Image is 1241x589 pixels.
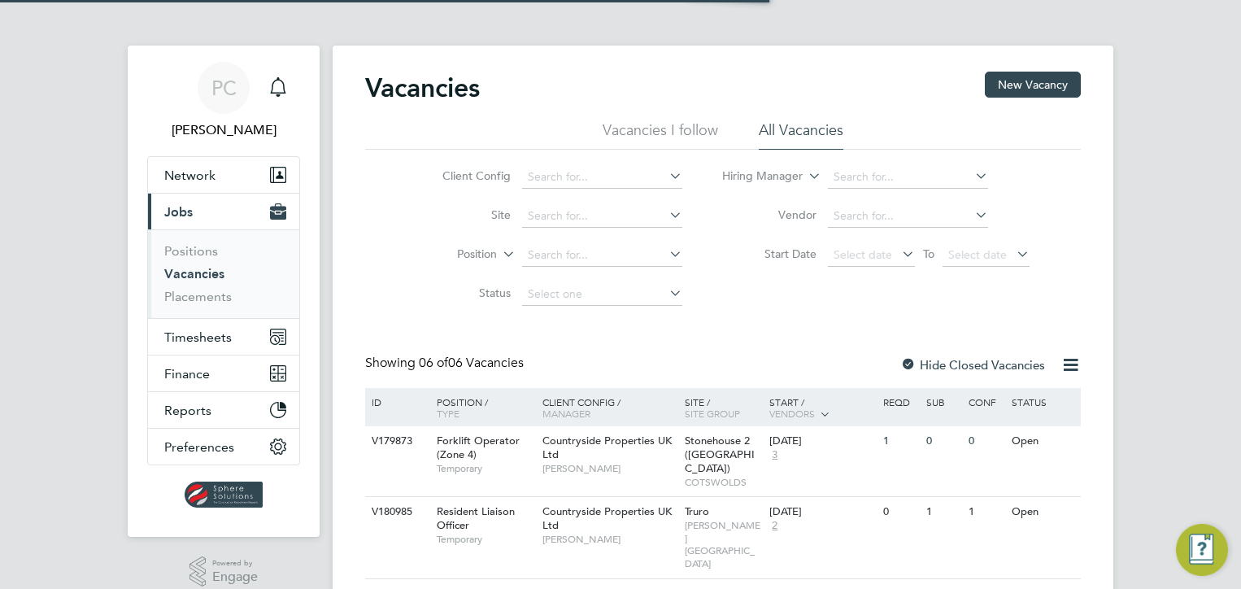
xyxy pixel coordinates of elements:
span: PC [211,77,237,98]
span: Site Group [685,407,740,420]
label: Client Config [417,168,511,183]
input: Search for... [522,244,682,267]
label: Start Date [723,247,816,261]
span: [PERSON_NAME] [542,533,677,546]
a: Positions [164,243,218,259]
div: 0 [964,426,1007,456]
span: Manager [542,407,590,420]
input: Search for... [522,166,682,189]
div: Client Config / [538,388,681,427]
span: Finance [164,366,210,382]
label: Site [417,207,511,222]
span: Select date [834,247,892,262]
div: Site / [681,388,766,427]
div: 0 [879,497,921,527]
div: Start / [765,388,879,429]
a: Go to home page [147,482,300,508]
div: Status [1008,388,1078,416]
span: Engage [212,570,258,584]
span: Stonehouse 2 ([GEOGRAPHIC_DATA]) [685,434,755,475]
div: V179873 [368,426,425,456]
a: PC[PERSON_NAME] [147,62,300,140]
a: Powered byEngage [189,556,259,587]
button: Network [148,157,299,193]
button: Engage Resource Center [1176,524,1228,576]
div: Jobs [148,229,299,318]
div: Open [1008,497,1078,527]
div: 1 [922,497,964,527]
div: Showing [365,355,527,372]
input: Search for... [522,205,682,228]
span: Type [437,407,459,420]
div: Position / [425,388,538,427]
span: Temporary [437,533,534,546]
li: Vacancies I follow [603,120,718,150]
button: Reports [148,392,299,428]
input: Search for... [828,166,988,189]
span: Forklift Operator (Zone 4) [437,434,520,461]
div: Reqd [879,388,921,416]
div: Sub [922,388,964,416]
span: 2 [769,519,780,533]
label: Hide Closed Vacancies [900,357,1045,373]
span: Temporary [437,462,534,475]
span: Countryside Properties UK Ltd [542,434,672,461]
span: Countryside Properties UK Ltd [542,504,672,532]
button: Timesheets [148,319,299,355]
h2: Vacancies [365,72,480,104]
span: Resident Liaison Officer [437,504,515,532]
span: 3 [769,448,780,462]
button: Finance [148,356,299,391]
span: Reports [164,403,211,418]
label: Position [403,247,497,263]
div: [DATE] [769,505,875,519]
div: ID [368,388,425,416]
span: Truro [685,504,709,518]
img: spheresolutions-logo-retina.png [185,482,263,508]
span: COTSWOLDS [685,476,762,489]
label: Hiring Manager [709,168,803,185]
li: All Vacancies [759,120,843,150]
div: V180985 [368,497,425,527]
button: Preferences [148,429,299,465]
a: Placements [164,289,232,304]
button: Jobs [148,194,299,229]
div: 1 [964,497,1007,527]
nav: Main navigation [128,46,320,537]
span: [PERSON_NAME] [542,462,677,475]
span: Jobs [164,204,193,220]
span: 06 Vacancies [419,355,524,371]
label: Vendor [723,207,816,222]
span: Powered by [212,556,258,570]
a: Vacancies [164,266,224,281]
div: [DATE] [769,434,875,448]
div: 1 [879,426,921,456]
span: Timesheets [164,329,232,345]
span: To [918,243,939,264]
span: 06 of [419,355,448,371]
div: 0 [922,426,964,456]
div: Conf [964,388,1007,416]
span: [PERSON_NAME][GEOGRAPHIC_DATA] [685,519,762,569]
span: Preferences [164,439,234,455]
input: Search for... [828,205,988,228]
span: Network [164,168,216,183]
input: Select one [522,283,682,306]
span: Paul Cunningham [147,120,300,140]
div: Open [1008,426,1078,456]
button: New Vacancy [985,72,1081,98]
span: Select date [948,247,1007,262]
span: Vendors [769,407,815,420]
label: Status [417,286,511,300]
